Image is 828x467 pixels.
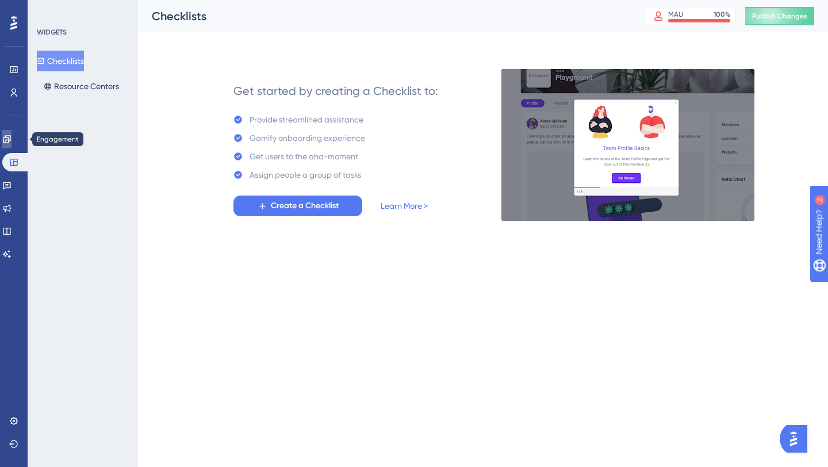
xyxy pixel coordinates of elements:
[780,422,814,456] iframe: UserGuiding AI Assistant Launcher
[745,7,814,25] button: Publish Changes
[37,28,67,37] div: WIDGETS
[250,113,363,127] div: Provide streamlined assistance
[501,68,755,221] img: e28e67207451d1beac2d0b01ddd05b56.gif
[250,131,365,145] div: Gamify onbaording experience
[233,196,362,216] button: Create a Checklist
[250,168,361,182] div: Assign people a group of tasks
[752,12,807,21] span: Publish Changes
[668,10,683,19] div: MAU
[233,83,438,99] div: Get started by creating a Checklist to:
[271,199,339,213] span: Create a Checklist
[381,199,428,213] a: Learn More >
[37,51,84,71] button: Checklists
[714,10,730,19] div: 100 %
[37,76,126,97] button: Resource Centers
[152,8,615,24] div: Checklists
[27,3,72,17] span: Need Help?
[80,6,83,15] div: 2
[250,150,358,163] div: Get users to the aha-moment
